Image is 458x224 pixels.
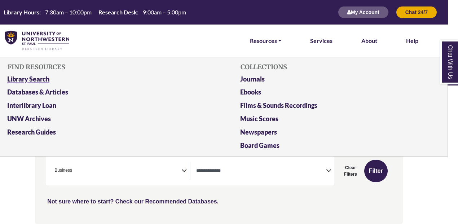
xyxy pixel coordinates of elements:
[235,114,436,127] a: Music Scores
[47,198,219,205] a: Not sure where to start? Check our Recommended Databases.
[235,100,436,114] a: Films & Sounds Recordings
[96,8,139,16] th: Research Desk:
[143,9,186,16] span: 9:00am – 5:00pm
[2,74,203,87] a: Library Search
[235,127,436,140] a: Newspapers
[250,36,281,45] a: Resources
[74,168,77,174] textarea: Search
[2,114,203,127] a: UNW Archives
[310,36,333,45] a: Services
[338,9,389,15] a: My Account
[2,127,203,140] a: Research Guides
[5,31,69,51] img: library_home
[54,167,72,174] span: Business
[364,160,388,182] button: Submit for Search Results
[338,6,389,18] button: My Account
[196,168,326,174] textarea: Search
[1,8,189,17] a: Hours Today
[235,74,436,87] a: Journals
[396,9,437,15] a: Chat 24/7
[406,36,418,45] a: Help
[235,60,436,74] h5: COLLECTIONS
[2,87,203,100] a: Databases & Articles
[45,9,92,16] span: 7:30am – 10:00pm
[1,8,41,16] th: Library Hours:
[339,160,362,182] button: Clear Filters
[52,167,72,174] li: Business
[2,60,203,74] h5: FIND RESOURCES
[361,36,377,45] a: About
[2,100,203,114] a: Interlibrary Loan
[235,87,436,100] a: Ebooks
[35,145,403,224] nav: Search filters
[235,140,436,154] a: Board Games
[1,8,189,15] table: Hours Today
[396,6,437,18] button: Chat 24/7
